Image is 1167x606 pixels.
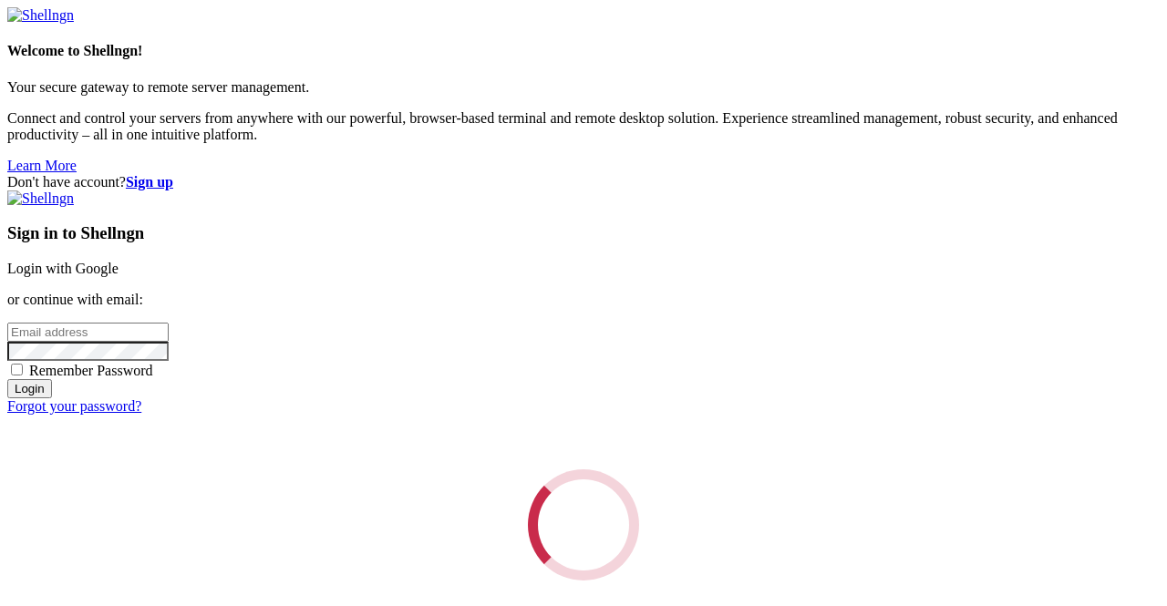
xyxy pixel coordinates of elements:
input: Email address [7,323,169,342]
a: Login with Google [7,261,119,276]
img: Shellngn [7,7,74,24]
a: Sign up [126,174,173,190]
span: Remember Password [29,363,153,378]
input: Login [7,379,52,398]
p: Your secure gateway to remote server management. [7,79,1160,96]
img: Shellngn [7,190,74,207]
div: Loading... [519,460,649,591]
h3: Sign in to Shellngn [7,223,1160,243]
p: Connect and control your servers from anywhere with our powerful, browser-based terminal and remo... [7,110,1160,143]
h4: Welcome to Shellngn! [7,43,1160,59]
p: or continue with email: [7,292,1160,308]
div: Don't have account? [7,174,1160,190]
input: Remember Password [11,364,23,375]
a: Learn More [7,158,77,173]
a: Forgot your password? [7,398,141,414]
